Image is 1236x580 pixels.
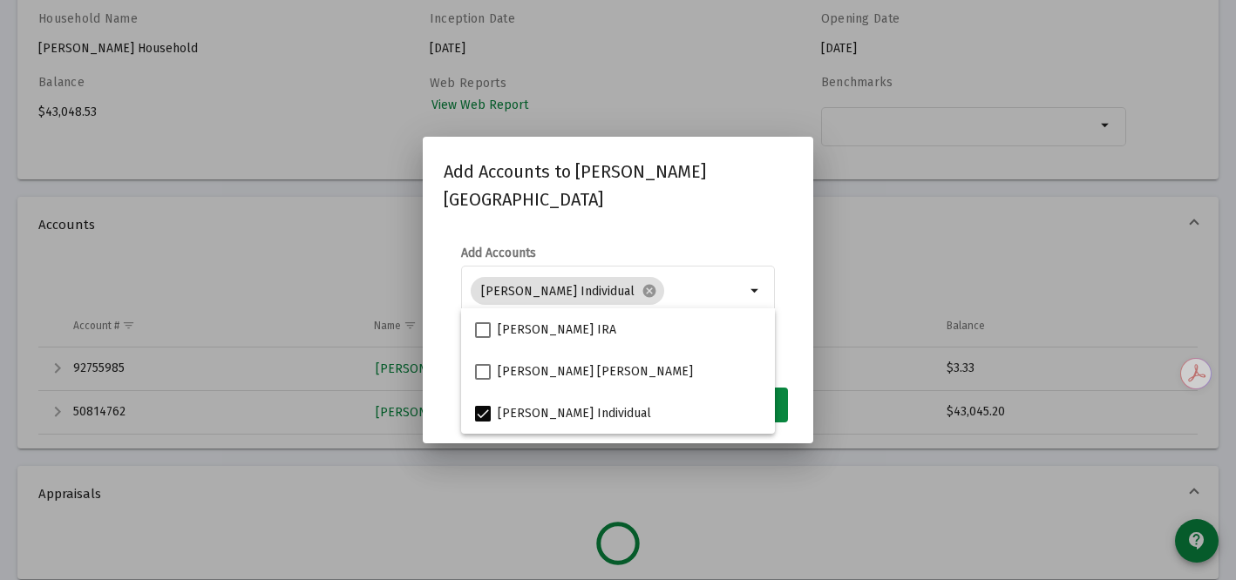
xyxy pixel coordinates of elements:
mat-icon: cancel [642,283,657,299]
span: [PERSON_NAME] Individual [498,403,651,424]
mat-chip: [PERSON_NAME] Individual [471,277,664,305]
mat-chip-list: Selection [471,273,745,329]
mat-icon: arrow_drop_down [745,280,766,301]
span: [PERSON_NAME] IRA [498,320,616,341]
span: [PERSON_NAME] [PERSON_NAME] [498,361,693,382]
label: Add Accounts [461,246,536,260]
h2: Add Accounts to [PERSON_NAME][GEOGRAPHIC_DATA] [444,158,792,213]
